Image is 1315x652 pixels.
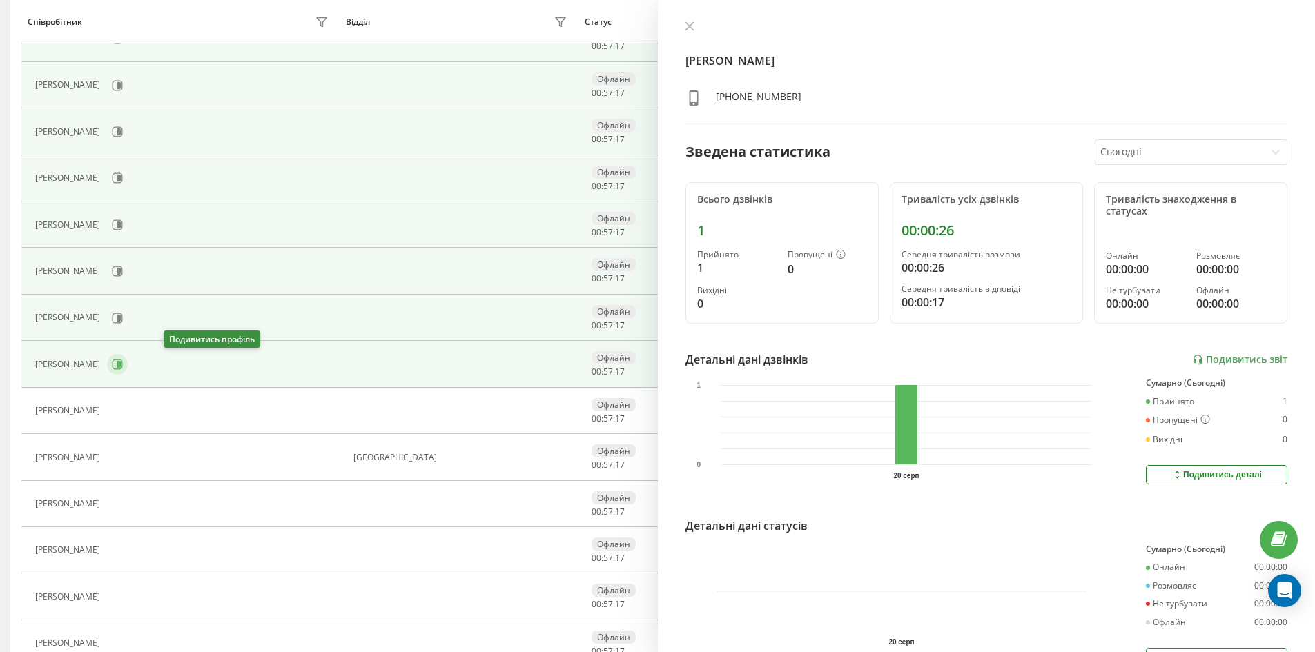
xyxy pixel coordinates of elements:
span: 57 [603,133,613,145]
div: : : [592,88,625,98]
span: 00 [592,319,601,331]
div: Тривалість усіх дзвінків [902,194,1071,206]
span: 17 [615,319,625,331]
span: 57 [603,87,613,99]
div: Офлайн [592,258,636,271]
div: Офлайн [592,166,636,179]
span: 00 [592,226,601,238]
div: [PERSON_NAME] [35,80,104,90]
span: 17 [615,273,625,284]
div: Середня тривалість розмови [902,250,1071,259]
div: Офлайн [592,631,636,644]
div: 00:00:26 [902,222,1071,239]
div: Офлайн [592,212,636,225]
span: 57 [603,459,613,471]
span: 00 [592,598,601,610]
div: Не турбувати [1146,599,1207,609]
div: Офлайн [592,584,636,597]
div: Сумарно (Сьогодні) [1146,378,1287,388]
div: Пропущені [1146,415,1210,426]
div: [PERSON_NAME] [35,453,104,462]
div: [PERSON_NAME] [35,499,104,508]
div: [PERSON_NAME] [35,545,104,555]
div: : : [592,274,625,284]
span: 17 [615,40,625,52]
div: [PERSON_NAME] [35,34,104,43]
text: 20 серп [893,472,919,480]
div: 00:00:00 [1106,295,1185,312]
div: 1 [697,222,867,239]
div: Прийнято [697,250,777,259]
div: 0 [788,261,867,277]
span: 57 [603,319,613,331]
div: Відділ [346,17,370,27]
div: 00:00:00 [1254,562,1287,572]
div: 1 [1283,397,1287,406]
div: 00:00:00 [1106,261,1185,277]
div: [PHONE_NUMBER] [716,90,801,110]
span: 00 [592,133,601,145]
div: : : [592,135,625,144]
span: 57 [603,180,613,192]
div: Розмовляє [1146,581,1196,591]
div: Статус [585,17,612,27]
div: : : [592,321,625,330]
text: 20 серп [888,638,914,646]
span: 57 [603,226,613,238]
span: 00 [592,366,601,377]
div: Подивитись профіль [164,330,260,348]
span: 17 [615,366,625,377]
span: 00 [592,180,601,192]
div: Пропущені [788,250,867,261]
span: 17 [615,87,625,99]
div: 00:00:00 [1254,581,1287,591]
div: [PERSON_NAME] [35,266,104,276]
div: : : [592,228,625,237]
span: 00 [592,506,601,517]
div: : : [592,507,625,517]
text: 1 [697,382,701,389]
span: 00 [592,40,601,52]
div: : : [592,553,625,563]
div: [PERSON_NAME] [35,173,104,183]
span: 17 [615,180,625,192]
span: 17 [615,459,625,471]
div: Онлайн [1146,562,1185,572]
div: Тривалість знаходження в статусах [1106,194,1276,217]
div: 00:00:00 [1254,618,1287,627]
span: 57 [603,366,613,377]
div: Офлайн [592,398,636,411]
span: 57 [603,506,613,517]
div: Не турбувати [1106,286,1185,295]
span: 17 [615,552,625,564]
div: Офлайн [592,491,636,504]
div: [PERSON_NAME] [35,406,104,415]
span: 00 [592,87,601,99]
div: 00:00:17 [902,294,1071,310]
div: Зведена статистика [685,141,830,162]
span: 57 [603,552,613,564]
span: 00 [592,552,601,564]
span: 17 [615,413,625,424]
span: 00 [592,413,601,424]
div: Вихідні [697,286,777,295]
div: Детальні дані дзвінків [685,351,808,368]
div: Офлайн [592,119,636,132]
div: 0 [1283,435,1287,444]
div: Офлайн [1196,286,1276,295]
div: Офлайн [592,72,636,86]
div: [PERSON_NAME] [35,127,104,137]
span: 57 [603,598,613,610]
div: Детальні дані статусів [685,517,808,534]
span: 57 [603,40,613,52]
span: 57 [603,413,613,424]
span: 17 [615,598,625,610]
span: 17 [615,226,625,238]
div: : : [592,367,625,377]
div: Офлайн [592,351,636,364]
div: [PERSON_NAME] [35,359,104,369]
div: 0 [1283,415,1287,426]
h4: [PERSON_NAME] [685,52,1288,69]
button: Подивитись деталі [1146,465,1287,484]
a: Подивитись звіт [1192,354,1287,366]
